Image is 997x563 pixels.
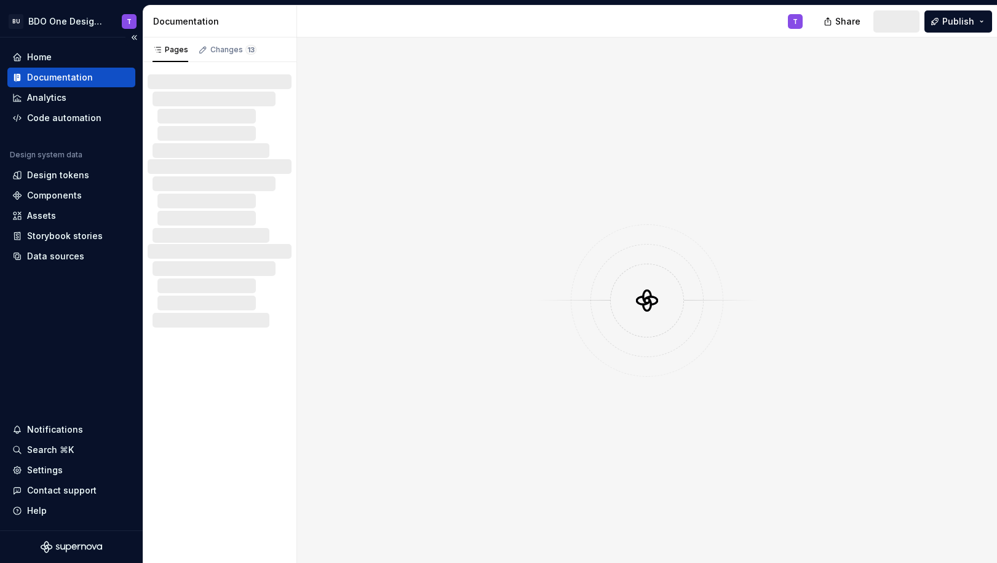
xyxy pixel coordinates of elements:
[7,108,135,128] a: Code automation
[210,45,256,55] div: Changes
[10,150,82,160] div: Design system data
[153,45,188,55] div: Pages
[27,112,101,124] div: Code automation
[27,250,84,262] div: Data sources
[27,484,97,497] div: Contact support
[7,460,135,480] a: Settings
[7,481,135,500] button: Contact support
[7,420,135,439] button: Notifications
[793,17,798,26] div: T
[125,29,143,46] button: Collapse sidebar
[27,444,74,456] div: Search ⌘K
[7,226,135,246] a: Storybook stories
[7,68,135,87] a: Documentation
[245,45,256,55] span: 13
[817,10,868,33] button: Share
[835,15,860,28] span: Share
[127,17,132,26] div: T
[27,505,47,517] div: Help
[41,541,102,553] svg: Supernova Logo
[153,15,292,28] div: Documentation
[28,15,107,28] div: BDO One Design System
[27,92,66,104] div: Analytics
[27,464,63,476] div: Settings
[27,210,56,222] div: Assets
[27,169,89,181] div: Design tokens
[27,71,93,84] div: Documentation
[7,47,135,67] a: Home
[27,230,103,242] div: Storybook stories
[7,206,135,226] a: Assets
[27,189,82,202] div: Components
[27,51,52,63] div: Home
[924,10,992,33] button: Publish
[7,186,135,205] a: Components
[7,501,135,521] button: Help
[7,246,135,266] a: Data sources
[7,165,135,185] a: Design tokens
[942,15,974,28] span: Publish
[7,88,135,108] a: Analytics
[7,440,135,460] button: Search ⌘K
[27,423,83,436] div: Notifications
[2,8,140,34] button: BUBDO One Design SystemT
[9,14,23,29] div: BU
